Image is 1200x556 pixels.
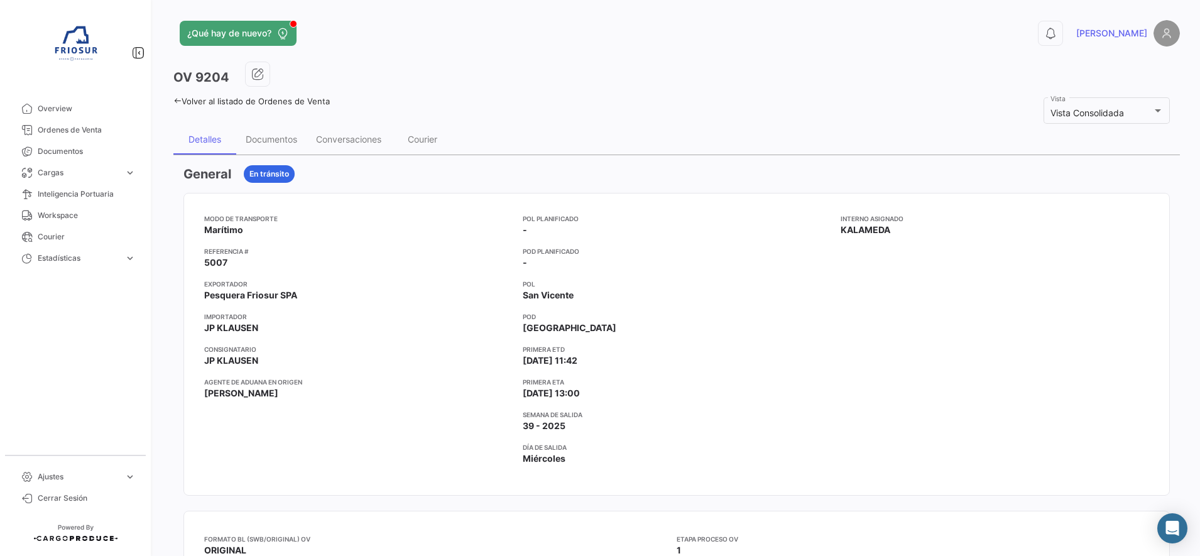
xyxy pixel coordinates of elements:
[173,96,330,106] a: Volver al listado de Ordenes de Venta
[204,322,258,334] span: JP KLAUSEN
[44,15,107,78] img: 6ea6c92c-e42a-4aa8-800a-31a9cab4b7b0.jpg
[204,545,246,555] span: ORIGINAL
[204,214,513,224] app-card-info-title: Modo de Transporte
[180,21,297,46] button: ¿Qué hay de nuevo?
[10,183,141,205] a: Inteligencia Portuaria
[204,256,227,269] span: 5007
[38,124,136,136] span: Ordenes de Venta
[523,387,580,400] span: [DATE] 13:00
[523,214,831,224] app-card-info-title: POL Planificado
[38,188,136,200] span: Inteligencia Portuaria
[204,387,278,400] span: [PERSON_NAME]
[10,98,141,119] a: Overview
[841,224,890,236] span: KALAMEDA
[523,410,831,420] app-card-info-title: Semana de Salida
[523,420,565,432] span: 39 - 2025
[523,256,527,269] span: -
[249,168,289,180] span: En tránsito
[316,134,381,144] div: Conversaciones
[204,312,513,322] app-card-info-title: Importador
[173,68,229,86] h3: OV 9204
[204,534,677,544] app-card-info-title: Formato BL (SWB/Original) OV
[1076,27,1147,40] span: [PERSON_NAME]
[204,224,243,236] span: Marítimo
[204,354,258,367] span: JP KLAUSEN
[1154,20,1180,46] img: placeholder-user.png
[204,344,513,354] app-card-info-title: Consignatario
[38,471,119,482] span: Ajustes
[523,354,577,367] span: [DATE] 11:42
[204,279,513,289] app-card-info-title: Exportador
[1157,513,1187,543] div: Abrir Intercom Messenger
[10,226,141,248] a: Courier
[124,167,136,178] span: expand_more
[38,167,119,178] span: Cargas
[523,322,616,334] span: [GEOGRAPHIC_DATA]
[10,205,141,226] a: Workspace
[38,146,136,157] span: Documentos
[10,141,141,162] a: Documentos
[204,377,513,387] app-card-info-title: Agente de Aduana en Origen
[523,224,527,236] span: -
[523,246,831,256] app-card-info-title: POD Planificado
[38,103,136,114] span: Overview
[38,231,136,243] span: Courier
[523,312,831,322] app-card-info-title: POD
[677,545,681,555] span: 1
[187,27,271,40] span: ¿Qué hay de nuevo?
[38,210,136,221] span: Workspace
[523,289,574,302] span: San Vicente
[246,134,297,144] div: Documentos
[408,134,437,144] div: Courier
[523,279,831,289] app-card-info-title: POL
[204,289,297,302] span: Pesquera Friosur SPA
[523,377,831,387] app-card-info-title: Primera ETA
[38,253,119,264] span: Estadísticas
[183,165,231,183] h3: General
[124,253,136,264] span: expand_more
[38,493,136,504] span: Cerrar Sesión
[523,344,831,354] app-card-info-title: Primera ETD
[124,471,136,482] span: expand_more
[523,452,565,465] span: Miércoles
[841,214,1149,224] app-card-info-title: Interno Asignado
[10,119,141,141] a: Ordenes de Venta
[677,534,1149,544] app-card-info-title: Etapa Proceso OV
[204,246,513,256] app-card-info-title: Referencia #
[188,134,221,144] div: Detalles
[523,442,831,452] app-card-info-title: Día de Salida
[1050,107,1124,118] span: Vista Consolidada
